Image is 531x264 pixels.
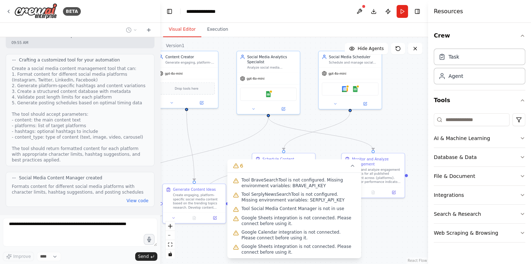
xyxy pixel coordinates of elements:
button: Integrations [434,186,525,204]
div: Task [448,53,459,60]
div: 09:55 AM [11,40,149,45]
button: Database & Data [434,148,525,166]
h4: Resources [434,7,463,16]
div: Analyze social media engagement metrics, identify optimal posting times, and provide data-driven ... [247,65,297,69]
span: Hide Agents [358,46,384,51]
div: Schedule and manage social media content publication across multiple platforms at optimal times. ... [329,60,379,64]
button: View code [127,198,148,204]
button: Web Scraping & Browsing [434,224,525,242]
button: zoom in [166,221,175,231]
button: toggle interactivity [166,249,175,259]
button: Open in side panel [350,101,379,107]
button: Start a new chat [143,26,154,34]
span: Crafting a customized tool for your automation [19,57,120,63]
span: Send [138,254,149,259]
div: React Flow controls [166,221,175,259]
button: Visual Editor [163,22,201,37]
div: Content Creator [165,54,215,59]
span: Drop tools here [175,86,198,91]
img: Google Sheets [265,91,271,97]
div: Social Media SchedulerSchedule and manage social media content publication across multiple platfo... [318,51,382,109]
button: Hide Agents [345,43,388,54]
span: Tool Social Media Content Manager is not in use [241,206,344,211]
span: Google Sheets integration is not connected. Please connect before using it. [241,215,355,226]
span: Tool SerplyNewsSearchTool is not configured. Missing environment variables: SERPLY_API_KEY [241,191,355,203]
div: Agent [448,73,463,80]
button: Hide right sidebar [412,6,422,16]
button: Open in side panel [269,106,298,112]
button: File & Document [434,167,525,185]
div: Formats content for different social media platforms with character limits, hashtag suggestions, ... [12,184,148,195]
button: Open in side panel [385,189,402,195]
g: Edge from f10048d8-a5ae-479a-b402-9c7cf4f5e65f to 3aad7258-f3c6-4f1b-a8cf-6212edd5ea37 [102,117,271,196]
img: Logo [14,3,57,19]
button: fit view [166,240,175,249]
div: Track and analyze engagement metrics for all published content across {platforms}. Monitor perfor... [352,168,402,184]
div: Monitor and Analyze Engagement [352,156,402,167]
g: Edge from f10048d8-a5ae-479a-b402-9c7cf4f5e65f to 27c44cca-394b-4fbf-acc2-3ed3dd05da50 [266,117,375,150]
button: Improve [3,252,34,261]
div: Generate Content IdeasCreate engaging, platform-specific social media content based on the trendi... [162,184,226,224]
span: gpt-4o-mini [165,71,183,75]
div: Generate Content Ideas [173,187,216,192]
nav: breadcrumb [186,8,221,15]
div: Social Media Scheduler [329,54,379,59]
button: Switch to previous chat [123,26,140,34]
div: Create a social media content management tool that can: 1. Format content for different social me... [12,66,148,163]
div: Content CreatorGenerate engaging, platform-specific social media content based on trending topics... [154,51,218,109]
div: Tools [434,110,525,248]
div: Schedule Content PublishingCreate a comprehensive content publishing schedule based on the genera... [252,153,316,198]
div: Social Media Analytics Specialist [247,54,297,65]
button: Hide left sidebar [164,6,174,16]
button: No output available [362,189,384,195]
span: gpt-4o-mini [247,76,265,80]
div: Generate engaging, platform-specific social media content based on trending topics and industry i... [165,60,215,64]
span: gpt-4o-mini [328,71,346,75]
button: No output available [183,215,205,221]
div: Social Media Analytics SpecialistAnalyze social media engagement metrics, identify optimal postin... [236,51,300,115]
div: Monitor and Analyze EngagementTrack and analyze engagement metrics for all published content acro... [341,153,405,198]
img: Google Sheets [352,86,358,92]
span: 6 [240,162,243,169]
button: Search & Research [434,205,525,223]
a: React Flow attribution [408,259,427,263]
button: AI & Machine Learning [434,129,525,148]
button: Open in side panel [206,215,223,221]
button: Crew [434,26,525,46]
span: Tool BraveSearchTool is not configured. Missing environment variables: BRAVE_API_KEY [241,177,355,189]
div: Version 1 [166,43,185,49]
span: Google Sheets integration is not connected. Please connect before using it. [241,244,355,255]
span: Google Calendar integration is not connected. Please connect before using it. [241,229,355,241]
div: Crew [434,46,525,90]
button: Send [135,252,157,261]
span: Social Media Content Manager created [19,175,102,181]
g: Edge from d8b87307-a579-4ba6-b46a-9a831e807df0 to 123bf8b6-052c-42ba-8b84-30da29783883 [184,111,197,181]
div: Schedule Content Publishing [262,156,312,167]
button: zoom out [166,231,175,240]
button: Open in side panel [187,100,216,106]
img: Google Calendar [342,86,348,92]
button: Click to speak your automation idea [144,234,154,245]
button: 6 [227,159,361,173]
div: BETA [63,7,81,16]
g: Edge from 034643b7-787e-427b-92f0-ab48a83b5b6d to 9ba6a537-704a-43b8-a064-702816c83469 [281,111,353,150]
span: Improve [13,254,31,259]
button: Tools [434,90,525,110]
button: Execution [201,22,234,37]
div: Create engaging, platform-specific social media content based on the trending topics research. De... [173,193,223,210]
